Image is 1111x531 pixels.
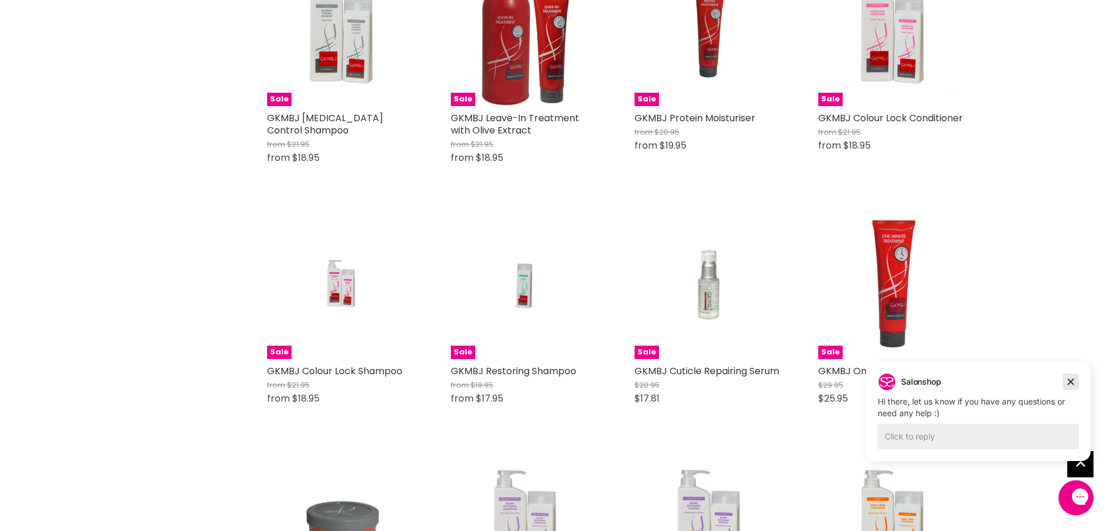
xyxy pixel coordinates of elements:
span: $18.95 [292,151,320,164]
span: Sale [451,346,475,359]
span: Sale [635,93,659,106]
span: $18.95 [476,151,503,164]
span: from [818,139,841,152]
span: Sale [818,346,843,359]
span: $17.81 [635,392,660,405]
span: Sale [267,346,292,359]
a: GKMBJ Colour Lock Shampoo [267,364,402,378]
img: GKMBJ One Minute Treatment [865,210,920,359]
a: GKMBJ Cuticle Repairing Serum [635,364,779,378]
a: GKMBJ Leave-In Treatment with Olive Extract [451,111,579,137]
span: $18.95 [292,392,320,405]
span: $20.95 [635,379,660,391]
a: GKMBJ Colour Lock Conditioner [818,111,963,125]
a: GKMBJ One Minute TreatmentSale [818,210,967,359]
img: GKMBJ Colour Lock Shampoo [292,210,391,359]
span: from [267,139,285,150]
span: $21.95 [287,379,310,391]
span: from [451,139,469,150]
span: $21.95 [838,126,861,138]
a: GKMBJ Restoring Shampoo [451,364,576,378]
img: GKMBJ Cuticle Repairing Serum [659,210,758,359]
span: from [267,392,290,405]
span: $20.95 [654,126,679,138]
span: Sale [267,93,292,106]
span: $25.95 [818,392,848,405]
span: $17.95 [476,392,503,405]
a: GKMBJ Protein Moisturiser [635,111,755,125]
span: from [451,151,474,164]
span: from [267,379,285,391]
span: from [635,126,653,138]
iframe: Gorgias live chat campaigns [857,359,1099,479]
span: $21.95 [471,139,493,150]
span: Sale [818,93,843,106]
a: GKMBJ One Minute Treatment [818,364,959,378]
span: $29.95 [818,379,843,391]
img: GKMBJ Restoring Shampoo [475,210,574,359]
span: from [451,392,474,405]
span: from [267,151,290,164]
span: $19.95 [471,379,493,391]
span: Sale [635,346,659,359]
span: $21.95 [287,139,310,150]
span: from [818,126,836,138]
span: $19.95 [660,139,686,152]
a: GKMBJ [MEDICAL_DATA] Control Shampoo [267,111,383,137]
span: Sale [451,93,475,106]
a: GKMBJ Colour Lock ShampooSale [267,210,416,359]
span: from [451,379,469,391]
a: GKMBJ Cuticle Repairing SerumSale [635,210,783,359]
iframe: Gorgias live chat messenger [1053,476,1099,519]
a: GKMBJ Restoring ShampooSale [451,210,600,359]
span: from [635,139,657,152]
span: $18.95 [843,139,871,152]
